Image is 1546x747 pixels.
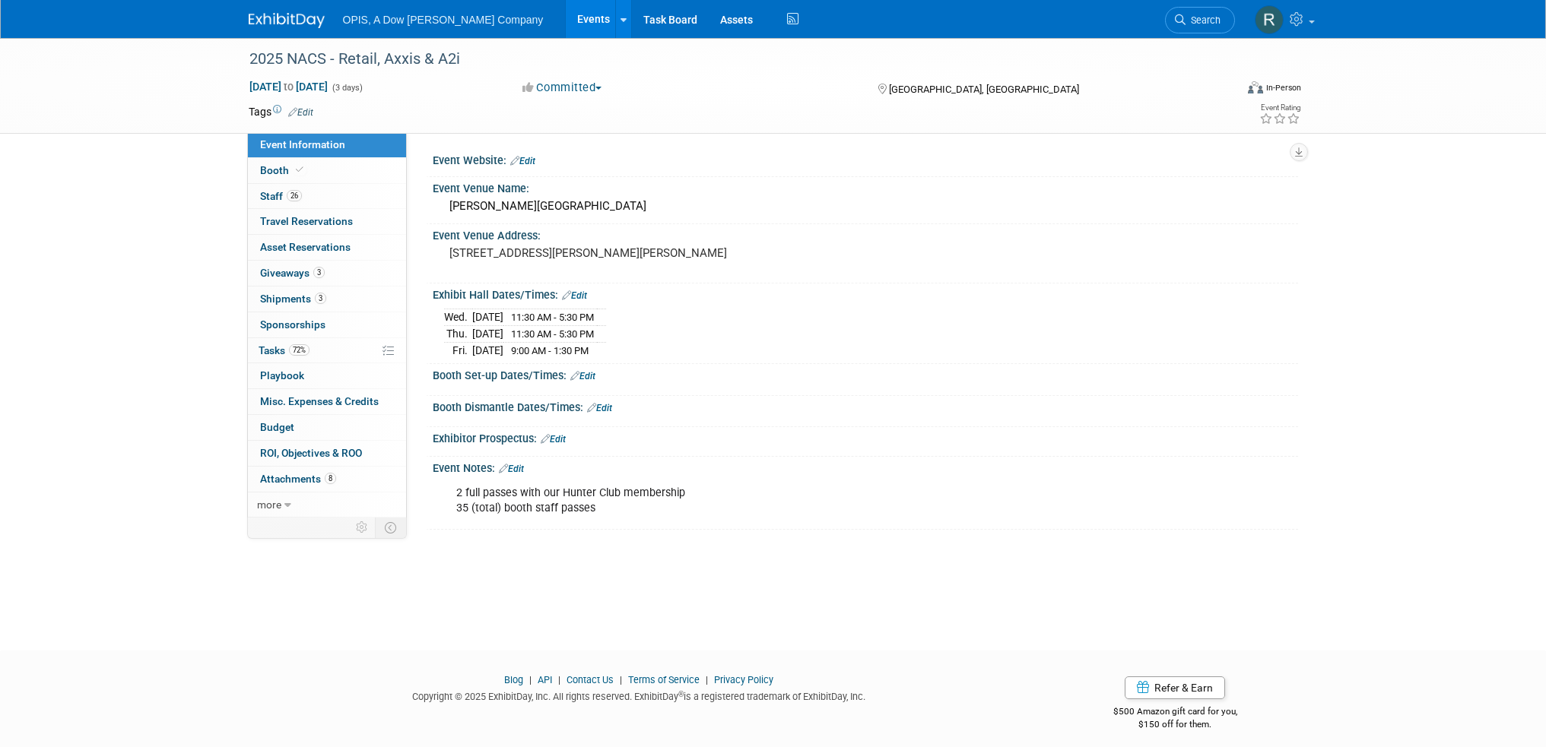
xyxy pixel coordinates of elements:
[248,363,406,388] a: Playbook
[260,395,379,407] span: Misc. Expenses & Credits
[504,674,523,685] a: Blog
[511,345,589,356] span: 9:00 AM - 1:30 PM
[260,215,353,227] span: Travel Reservations
[702,674,712,685] span: |
[331,83,363,93] span: (3 days)
[248,132,406,157] a: Event Information
[260,267,325,279] span: Giveaways
[260,369,304,381] span: Playbook
[249,686,1030,704] div: Copyright © 2025 ExhibitDay, Inc. All rights reserved. ExhibitDay is a registered trademark of Ex...
[433,364,1298,384] div: Booth Set-up Dates/Times:
[444,342,472,358] td: Fri.
[562,290,587,301] a: Edit
[472,309,503,326] td: [DATE]
[248,338,406,363] a: Tasks72%
[587,403,612,413] a: Edit
[889,84,1079,95] span: [GEOGRAPHIC_DATA], [GEOGRAPHIC_DATA]
[260,447,362,459] span: ROI, Objectives & ROO
[289,344,310,356] span: 72%
[260,421,294,433] span: Budget
[313,267,325,278] span: 3
[248,389,406,414] a: Misc. Expenses & Credits
[517,80,608,96] button: Committed
[315,293,326,304] span: 3
[444,195,1287,218] div: [PERSON_NAME][GEOGRAPHIC_DATA]
[248,184,406,209] a: Staff26
[433,177,1298,196] div: Event Venue Name:
[281,81,296,93] span: to
[714,674,773,685] a: Privacy Policy
[248,235,406,260] a: Asset Reservations
[260,190,302,202] span: Staff
[433,396,1298,416] div: Booth Dismantle Dates/Times:
[260,473,336,485] span: Attachments
[249,80,329,93] span: [DATE] [DATE]
[248,492,406,518] a: more
[433,283,1298,303] div: Exhibit Hall Dates/Times:
[570,371,595,381] a: Edit
[511,312,594,323] span: 11:30 AM - 5:30 PM
[616,674,626,685] span: |
[248,467,406,492] a: Attachments8
[260,293,326,305] span: Shipments
[248,209,406,234] a: Travel Reservations
[1255,5,1284,34] img: Renee Ortner
[349,518,376,537] td: Personalize Event Tab Strip
[1265,82,1301,93] div: In-Person
[554,674,564,685] span: |
[257,499,281,511] span: more
[472,342,503,358] td: [DATE]
[499,464,524,474] a: Edit
[1165,7,1235,33] a: Search
[249,104,313,119] td: Tags
[628,674,700,685] a: Terms of Service
[1125,676,1225,699] a: Refer & Earn
[248,441,406,466] a: ROI, Objectives & ROO
[244,46,1212,73] div: 2025 NACS - Retail, Axxis & A2i
[511,328,594,340] span: 11:30 AM - 5:30 PM
[248,158,406,183] a: Booth
[472,326,503,343] td: [DATE]
[433,149,1298,169] div: Event Website:
[678,690,684,698] sup: ®
[567,674,614,685] a: Contact Us
[248,312,406,337] a: Sponsorships
[1186,14,1221,26] span: Search
[510,156,535,166] a: Edit
[433,224,1298,243] div: Event Venue Address:
[248,415,406,440] a: Budget
[538,674,552,685] a: API
[433,457,1298,476] div: Event Notes:
[433,427,1298,447] div: Exhibitor Prospectus:
[260,164,306,176] span: Booth
[446,478,1131,524] div: 2 full passes with our Hunter Club membership 35 (total) booth staff passes
[525,674,535,685] span: |
[541,434,566,445] a: Edit
[444,309,472,326] td: Wed.
[1259,104,1300,112] div: Event Rating
[248,261,406,286] a: Giveaways3
[288,107,313,118] a: Edit
[343,14,544,26] span: OPIS, A Dow [PERSON_NAME] Company
[375,518,406,537] td: Toggle Event Tabs
[1052,695,1298,730] div: $500 Amazon gift card for you,
[444,326,472,343] td: Thu.
[1052,718,1298,731] div: $150 off for them.
[325,473,336,484] span: 8
[1248,81,1263,93] img: Format-Inperson.png
[287,190,302,201] span: 26
[259,344,310,356] span: Tasks
[249,13,325,28] img: ExhibitDay
[260,138,345,150] span: Event Information
[260,241,351,253] span: Asset Reservations
[1145,79,1302,102] div: Event Format
[296,166,303,174] i: Booth reservation complete
[248,286,406,312] a: Shipments3
[260,318,325,331] span: Sponsorships
[449,246,776,260] pre: [STREET_ADDRESS][PERSON_NAME][PERSON_NAME]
